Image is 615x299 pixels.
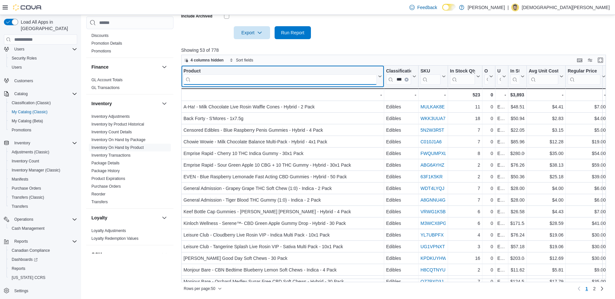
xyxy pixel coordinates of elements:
button: My Catalog (Classic) [6,107,80,116]
span: Manifests [9,175,77,183]
span: Load All Apps in [GEOGRAPHIC_DATA] [18,19,77,32]
div: On Order Qty [484,68,488,85]
a: H8CQTNYU [420,267,445,272]
div: In Stock Cost [510,68,519,85]
span: Operations [12,216,77,223]
button: Reports [1,237,80,246]
a: Dashboards [6,255,80,264]
div: General Admission - Grapey Grape THC Soft Chew (1:0) - Indica - 2 Pack [183,184,382,192]
span: Reports [12,238,77,245]
h3: OCM [91,251,102,258]
a: Inventory On Hand by Product [91,145,144,150]
div: 7 [450,184,480,192]
span: Dashboards [9,256,77,263]
span: Manifests [12,177,28,182]
div: 8 [450,149,480,157]
span: Promotions [91,49,111,54]
button: On Order Qty [484,68,493,85]
span: Purchase Orders [12,186,41,191]
div: Each [497,149,506,157]
div: 0 [484,149,493,157]
button: Canadian Compliance [6,246,80,255]
span: Transfers [9,203,77,210]
div: SKU [420,68,441,74]
button: Transfers (Classic) [6,193,80,202]
span: Transfers [12,204,28,209]
div: Avg Unit Cost In Stock [529,68,558,74]
button: Unit Type [497,68,506,85]
span: [US_STATE] CCRS [12,275,45,280]
span: Product Expirations [91,176,125,181]
div: 11 [450,103,480,111]
button: Clear input [405,78,408,82]
a: Transfers [91,200,108,204]
button: Sort fields [227,56,256,64]
a: Settings [12,287,31,295]
input: Dark Mode [442,4,456,11]
span: Canadian Compliance [12,248,50,253]
div: Inventory [86,113,173,208]
span: Inventory Count [9,157,77,165]
span: Customers [14,78,33,83]
button: Inventory Manager (Classic) [6,166,80,175]
span: Customers [12,76,77,84]
div: $85.96 [510,138,525,146]
div: EVEN - Blue Raspberry Lemonade Fast Acting CBD Gummies - Hybrid - 50 Pack [183,173,382,181]
div: In Stock Qty [450,68,475,74]
div: $5.00 [568,126,606,134]
button: 4 columns hidden [182,56,226,64]
span: Adjustments (Classic) [12,149,49,155]
a: Inventory Manager (Classic) [9,166,63,174]
div: 523 [450,91,480,99]
a: Manifests [9,175,31,183]
div: Censored Edibles - Blue Raspberry Penis Gummies - Hybrid - 4 Pack [183,126,382,134]
span: Dashboards [12,257,38,262]
span: Transfers (Classic) [9,194,77,201]
div: $50.94 [510,115,525,122]
button: Manifests [6,175,80,184]
a: Users [9,63,24,71]
div: Unit Type [497,68,501,74]
span: Users [14,47,24,52]
button: [US_STATE] CCRS [6,273,80,282]
a: ABG6AYHZ [420,162,444,168]
span: Classification (Classic) [9,99,77,107]
button: Promotions [6,126,80,135]
button: Reports [12,238,30,245]
h3: Loyalty [91,215,107,221]
div: Christian Brown [511,4,519,11]
span: Feedback [417,4,437,11]
span: Inventory Count Details [91,129,132,135]
div: Each [497,161,506,169]
div: 0 [484,173,493,181]
div: $25.18 [529,173,563,181]
a: VRWG1K5B [420,209,446,214]
span: Sort fields [236,58,253,63]
a: WDT4LYQJ [420,186,444,191]
div: 18 [450,115,480,122]
a: Transfers (Classic) [9,194,47,201]
span: Users [12,65,22,70]
button: Cash Management [6,224,80,233]
div: Finance [86,76,173,94]
button: Catalog [1,89,80,98]
div: - [529,91,563,99]
div: 0 [484,184,493,192]
button: Catalog [12,90,30,98]
div: 0 [484,126,493,134]
a: QZ7PXD3J [420,279,444,284]
span: Security Roles [12,56,37,61]
div: 7 [450,196,480,204]
a: Customers [12,77,36,85]
a: Promotion Details [91,41,122,46]
span: 2 [593,285,596,292]
div: $3,893.04 [510,91,525,99]
div: Emprise Rapid - Cherry 10 THC Indica Gummy - 30x1 Pack [183,149,382,157]
div: - [497,91,506,99]
button: Adjustments (Classic) [6,148,80,157]
a: My Catalog (Beta) [9,117,46,125]
span: Reports [12,266,25,271]
p: [DEMOGRAPHIC_DATA][PERSON_NAME] [522,4,610,11]
span: Inventory Manager (Classic) [9,166,77,174]
a: 5N2W3R5T [420,127,444,133]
